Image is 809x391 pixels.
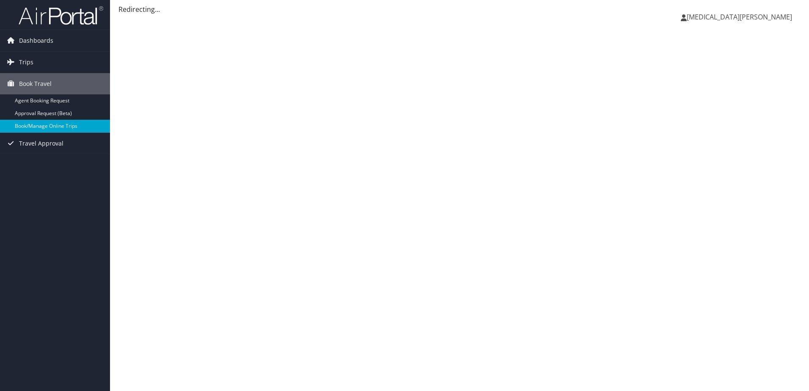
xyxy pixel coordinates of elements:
[19,6,103,25] img: airportal-logo.png
[19,30,53,51] span: Dashboards
[687,12,792,22] span: [MEDICAL_DATA][PERSON_NAME]
[19,133,63,154] span: Travel Approval
[118,4,801,14] div: Redirecting...
[19,52,33,73] span: Trips
[681,4,801,30] a: [MEDICAL_DATA][PERSON_NAME]
[19,73,52,94] span: Book Travel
